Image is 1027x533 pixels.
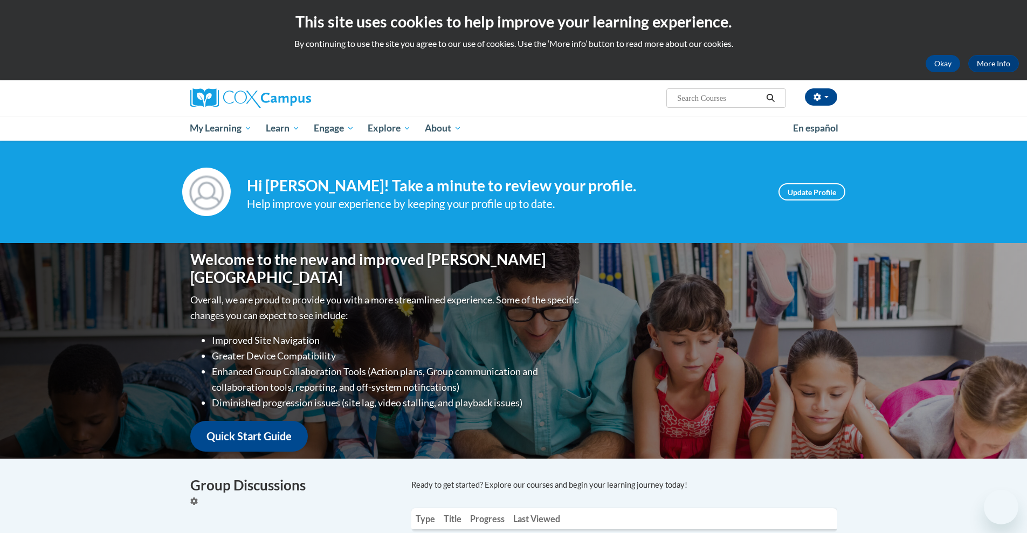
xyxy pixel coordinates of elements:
[8,38,1019,50] p: By continuing to use the site you agree to our use of cookies. Use the ‘More info’ button to read...
[212,348,581,364] li: Greater Device Compatibility
[425,122,461,135] span: About
[190,421,308,452] a: Quick Start Guide
[8,11,1019,32] h2: This site uses cookies to help improve your learning experience.
[676,92,762,105] input: Search Courses
[509,508,564,529] th: Last Viewed
[182,168,231,216] img: Profile Image
[259,116,307,141] a: Learn
[793,122,838,134] span: En español
[190,292,581,323] p: Overall, we are proud to provide you with a more streamlined experience. Some of the specific cha...
[968,55,1019,72] a: More Info
[786,117,845,140] a: En español
[174,116,853,141] div: Main menu
[212,333,581,348] li: Improved Site Navigation
[762,92,778,105] button: Search
[247,195,762,213] div: Help improve your experience by keeping your profile up to date.
[212,364,581,395] li: Enhanced Group Collaboration Tools (Action plans, Group communication and collaboration tools, re...
[439,508,466,529] th: Title
[778,183,845,200] a: Update Profile
[466,508,509,529] th: Progress
[418,116,468,141] a: About
[190,88,311,108] img: Cox Campus
[307,116,361,141] a: Engage
[190,475,395,496] h4: Group Discussions
[212,395,581,411] li: Diminished progression issues (site lag, video stalling, and playback issues)
[368,122,411,135] span: Explore
[805,88,837,106] button: Account Settings
[411,508,439,529] th: Type
[190,251,581,287] h1: Welcome to the new and improved [PERSON_NAME][GEOGRAPHIC_DATA]
[314,122,354,135] span: Engage
[984,490,1018,524] iframe: Button to launch messaging window
[361,116,418,141] a: Explore
[266,122,300,135] span: Learn
[190,122,252,135] span: My Learning
[247,177,762,195] h4: Hi [PERSON_NAME]! Take a minute to review your profile.
[190,88,395,108] a: Cox Campus
[183,116,259,141] a: My Learning
[926,55,960,72] button: Okay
